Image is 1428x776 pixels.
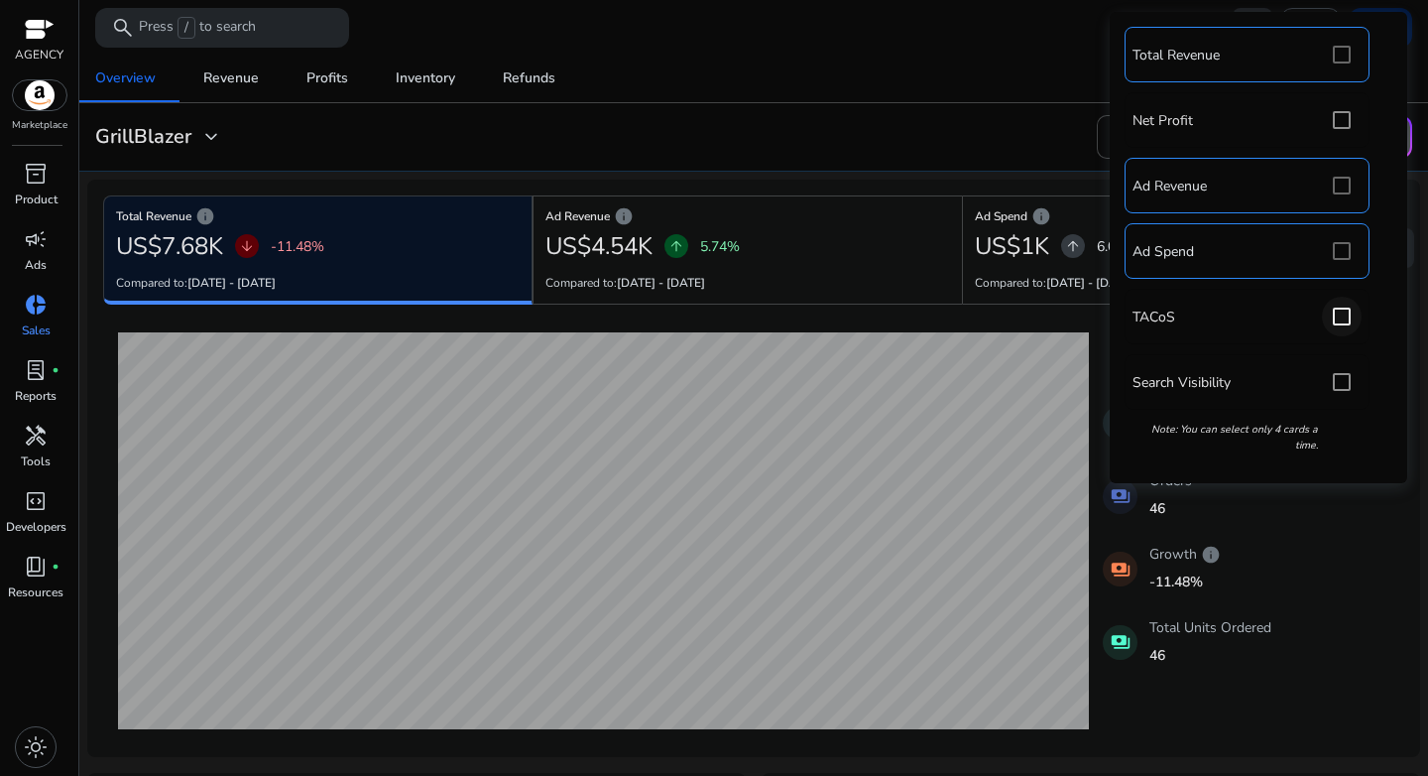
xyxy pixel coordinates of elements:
[617,275,705,291] b: [DATE] - [DATE]
[1103,552,1137,586] mat-icon: payments
[503,71,555,85] div: Refunds
[24,424,48,448] span: handyman
[1103,625,1137,660] mat-icon: payments
[239,238,255,254] span: arrow_downward
[24,735,48,759] span: light_mode
[116,232,223,261] h2: US$7.68K
[116,214,520,218] h6: Total Revenue
[975,232,1049,261] h2: US$1K
[25,256,47,274] p: Ads
[15,387,57,405] p: Reports
[271,236,324,257] p: -11.48%
[95,71,156,85] div: Overview
[700,236,740,257] p: 5.74%
[1149,544,1221,565] p: Growth
[306,71,348,85] div: Profits
[614,206,634,226] span: info
[116,274,276,292] p: Compared to:
[1132,307,1175,327] p: TACoS
[1201,545,1221,565] span: info
[22,322,51,339] p: Sales
[52,366,59,374] span: fiber_manual_record
[24,358,48,382] span: lab_profile
[1132,372,1231,393] p: Search Visibility
[24,489,48,513] span: code_blocks
[1151,422,1318,453] i: Note: You can select only 4 cards a time.
[545,232,653,261] h2: US$4.54K
[1149,498,1192,519] p: 46
[178,17,195,39] span: /
[1149,617,1271,638] p: Total Units Ordered
[1132,110,1193,131] p: Net Profit
[396,71,455,85] div: Inventory
[24,293,48,317] span: donut_small
[24,162,48,186] span: inventory_2
[6,518,66,536] p: Developers
[139,17,256,39] p: Press to search
[13,80,66,110] img: amazon.svg
[1065,238,1081,254] span: arrow_upward
[1149,645,1271,666] p: 46
[12,118,67,133] p: Marketplace
[545,274,705,292] p: Compared to:
[545,214,950,218] h6: Ad Revenue
[975,274,1134,292] p: Compared to:
[21,453,51,470] p: Tools
[1149,572,1221,592] p: -11.48%
[975,214,1378,218] h6: Ad Spend
[1313,10,1332,45] p: US
[95,125,191,149] h3: GrillBlazer
[15,46,63,64] p: AGENCY
[52,563,59,571] span: fiber_manual_record
[668,238,684,254] span: arrow_upward
[1046,275,1134,291] b: [DATE] - [DATE]
[24,555,48,579] span: book_4
[1097,236,1136,257] p: 6.06%
[8,583,63,601] p: Resources
[199,125,223,149] span: expand_more
[111,16,135,40] span: search
[187,275,276,291] b: [DATE] - [DATE]
[1103,406,1137,441] mat-icon: payments
[24,227,48,251] span: campaign
[15,191,58,208] p: Product
[1031,206,1051,226] span: info
[203,71,259,85] div: Revenue
[1103,479,1137,514] mat-icon: payments
[195,206,215,226] span: info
